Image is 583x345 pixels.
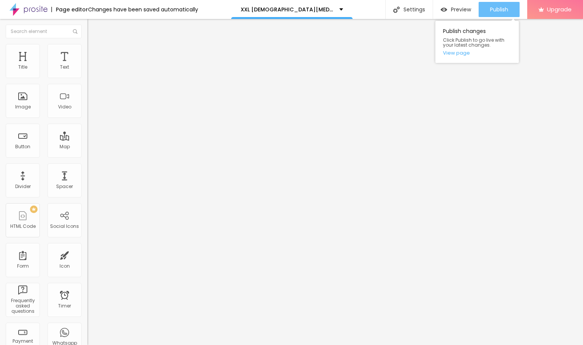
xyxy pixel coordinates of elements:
[58,104,71,110] div: Video
[547,6,572,13] span: Upgrade
[60,64,69,70] div: Text
[441,6,447,13] img: view-1.svg
[15,184,31,189] div: Divider
[10,224,36,229] div: HTML Code
[8,298,38,314] div: Frequently asked questions
[433,2,479,17] button: Preview
[60,144,70,149] div: Map
[15,104,31,110] div: Image
[393,6,400,13] img: Icone
[435,21,519,63] div: Publish changes
[88,7,198,12] div: Changes have been saved automatically
[241,7,334,12] p: XXL [DEMOGRAPHIC_DATA][MEDICAL_DATA] Gummies Canada We Tested It For 90 Days "How To Buy"
[479,2,520,17] button: Publish
[17,263,29,269] div: Form
[51,7,88,12] div: Page editor
[56,184,73,189] div: Spacer
[60,263,70,269] div: Icon
[87,19,583,345] iframe: Editor
[50,224,79,229] div: Social Icons
[443,50,511,55] a: View page
[443,38,511,47] span: Click Publish to go live with your latest changes.
[58,303,71,309] div: Timer
[15,144,30,149] div: Button
[73,29,77,34] img: Icone
[18,64,27,70] div: Title
[451,6,471,13] span: Preview
[490,6,508,13] span: Publish
[6,25,82,38] input: Search element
